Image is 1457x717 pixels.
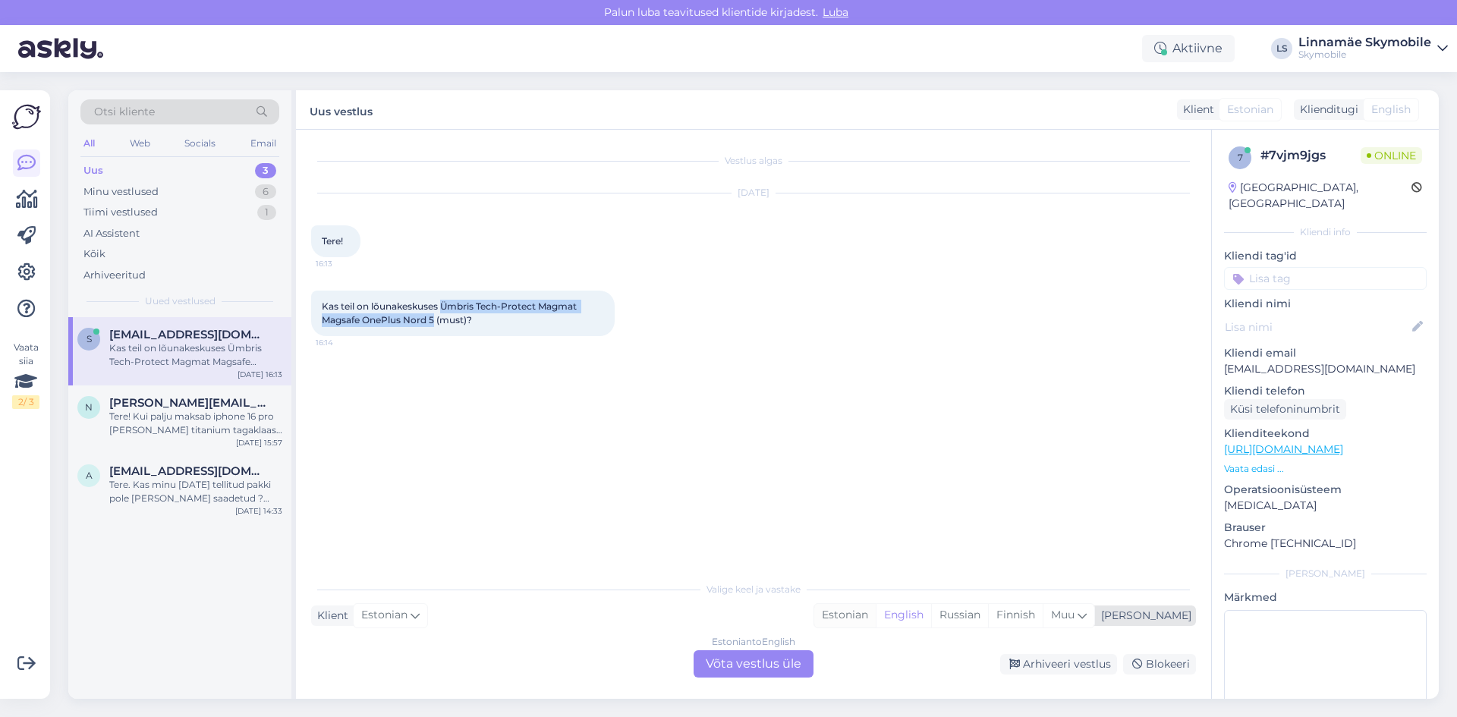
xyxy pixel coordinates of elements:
[109,341,282,369] div: Kas teil on lõunakeskuses Ümbris Tech-Protect Magmat Magsafe OnePlus Nord 5 (must)?
[181,134,219,153] div: Socials
[311,583,1196,596] div: Valige keel ja vastake
[311,608,348,624] div: Klient
[257,205,276,220] div: 1
[1224,590,1427,605] p: Märkmed
[1298,49,1431,61] div: Skymobile
[1229,180,1411,212] div: [GEOGRAPHIC_DATA], [GEOGRAPHIC_DATA]
[876,604,931,627] div: English
[80,134,98,153] div: All
[1177,102,1214,118] div: Klient
[1224,567,1427,580] div: [PERSON_NAME]
[814,604,876,627] div: Estonian
[1000,654,1117,675] div: Arhiveeri vestlus
[1095,608,1191,624] div: [PERSON_NAME]
[127,134,153,153] div: Web
[1224,296,1427,312] p: Kliendi nimi
[83,247,105,262] div: Kõik
[1224,482,1427,498] p: Operatsioonisüsteem
[12,341,39,409] div: Vaata siia
[1224,383,1427,399] p: Kliendi telefon
[12,102,41,131] img: Askly Logo
[109,464,267,478] span: argo.valdna@gmail.com
[83,268,146,283] div: Arhiveeritud
[109,410,282,437] div: Tere! Kui palju maksab iphone 16 pro [PERSON_NAME] titanium tagaklaasi vahetus? Originaali hind o...
[238,369,282,380] div: [DATE] 16:13
[1142,35,1235,62] div: Aktiivne
[1224,536,1427,552] p: Chrome [TECHNICAL_ID]
[1224,267,1427,290] input: Lisa tag
[1224,361,1427,377] p: [EMAIL_ADDRESS][DOMAIN_NAME]
[1051,608,1075,621] span: Muu
[988,604,1043,627] div: Finnish
[94,104,155,120] span: Otsi kliente
[1224,345,1427,361] p: Kliendi email
[83,184,159,200] div: Minu vestlused
[1224,225,1427,239] div: Kliendi info
[1361,147,1422,164] span: Online
[694,650,813,678] div: Võta vestlus üle
[235,505,282,517] div: [DATE] 14:33
[1294,102,1358,118] div: Klienditugi
[311,154,1196,168] div: Vestlus algas
[1224,520,1427,536] p: Brauser
[86,470,93,481] span: a
[1298,36,1448,61] a: Linnamäe SkymobileSkymobile
[322,235,343,247] span: Tere!
[1224,462,1427,476] p: Vaata edasi ...
[255,163,276,178] div: 3
[1271,38,1292,59] div: LS
[931,604,988,627] div: Russian
[1371,102,1411,118] span: English
[1224,442,1343,456] a: [URL][DOMAIN_NAME]
[109,328,267,341] span: stevenkasuk2305@gmail.com
[109,396,267,410] span: n.kunnapuu@gmail.com
[1224,399,1346,420] div: Küsi telefoninumbrit
[316,258,373,269] span: 16:13
[1224,248,1427,264] p: Kliendi tag'id
[247,134,279,153] div: Email
[310,99,373,120] label: Uus vestlus
[12,395,39,409] div: 2 / 3
[255,184,276,200] div: 6
[1227,102,1273,118] span: Estonian
[1298,36,1431,49] div: Linnamäe Skymobile
[361,607,408,624] span: Estonian
[1225,319,1409,335] input: Lisa nimi
[87,333,92,344] span: s
[322,300,579,325] span: Kas teil on lõunakeskuses Ümbris Tech-Protect Magmat Magsafe OnePlus Nord 5 (must)?
[1224,498,1427,514] p: [MEDICAL_DATA]
[311,186,1196,200] div: [DATE]
[316,337,373,348] span: 16:14
[818,5,853,19] span: Luba
[1224,426,1427,442] p: Klienditeekond
[1260,146,1361,165] div: # 7vjm9jgs
[712,635,795,649] div: Estonian to English
[1238,152,1243,163] span: 7
[83,226,140,241] div: AI Assistent
[236,437,282,448] div: [DATE] 15:57
[1123,654,1196,675] div: Blokeeri
[83,163,103,178] div: Uus
[145,294,216,308] span: Uued vestlused
[85,401,93,413] span: n
[83,205,158,220] div: Tiimi vestlused
[109,478,282,505] div: Tere. Kas minu [DATE] tellitud pakki pole [PERSON_NAME] saadetud ? Tellimus #2892 [PERSON_NAME][G...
